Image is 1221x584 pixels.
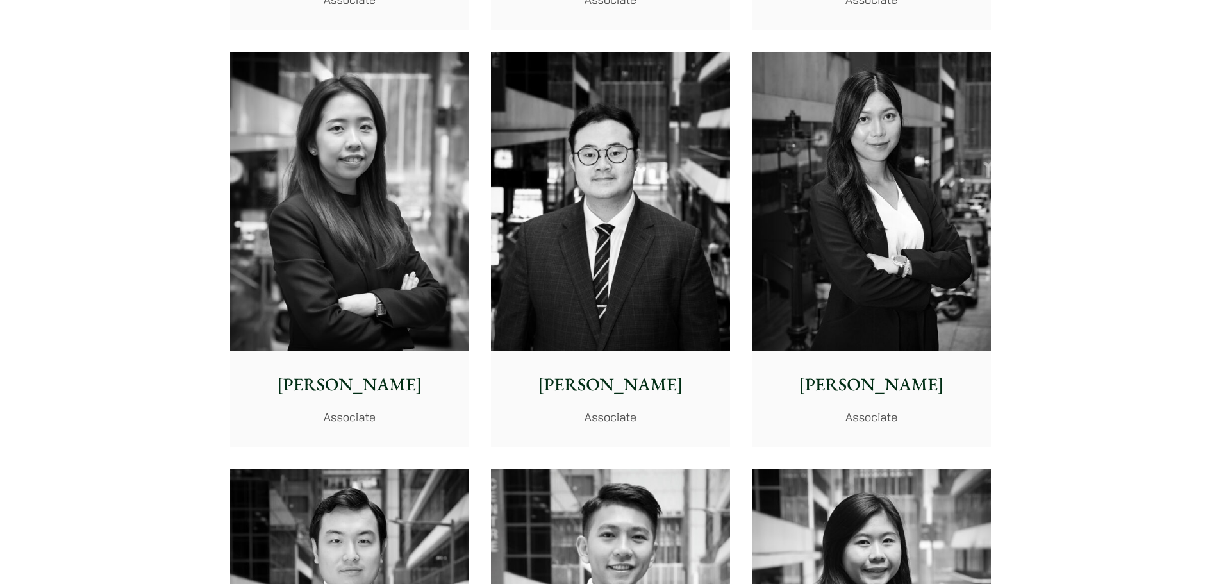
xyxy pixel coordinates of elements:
[752,52,991,351] img: Joanne Lam photo
[491,52,730,448] a: [PERSON_NAME] Associate
[762,371,981,398] p: [PERSON_NAME]
[240,408,459,426] p: Associate
[240,371,459,398] p: [PERSON_NAME]
[762,408,981,426] p: Associate
[752,52,991,448] a: Joanne Lam photo [PERSON_NAME] Associate
[501,371,720,398] p: [PERSON_NAME]
[501,408,720,426] p: Associate
[230,52,469,448] a: [PERSON_NAME] Associate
